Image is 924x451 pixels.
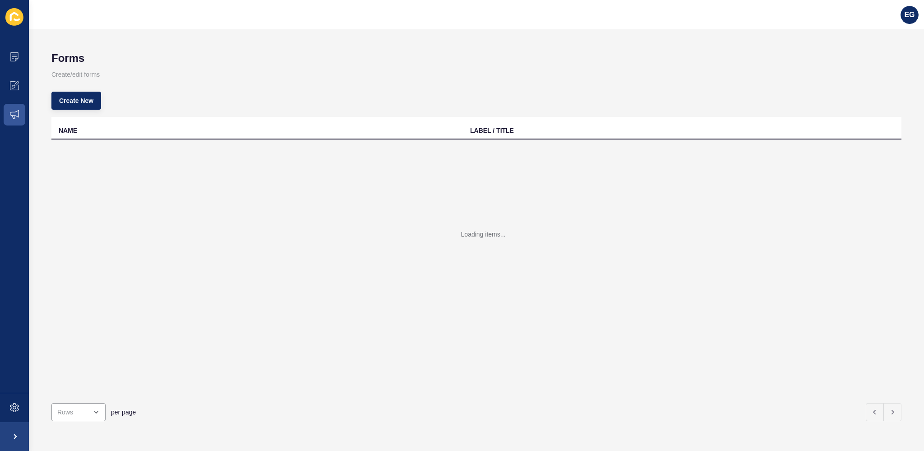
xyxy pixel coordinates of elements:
[51,65,901,84] p: Create/edit forms
[51,92,101,110] button: Create New
[51,403,106,421] div: open menu
[461,230,506,239] div: Loading items...
[470,126,514,135] div: LABEL / TITLE
[51,52,901,65] h1: Forms
[59,96,93,105] span: Create New
[111,408,136,417] span: per page
[904,10,915,19] span: EG
[59,126,77,135] div: NAME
